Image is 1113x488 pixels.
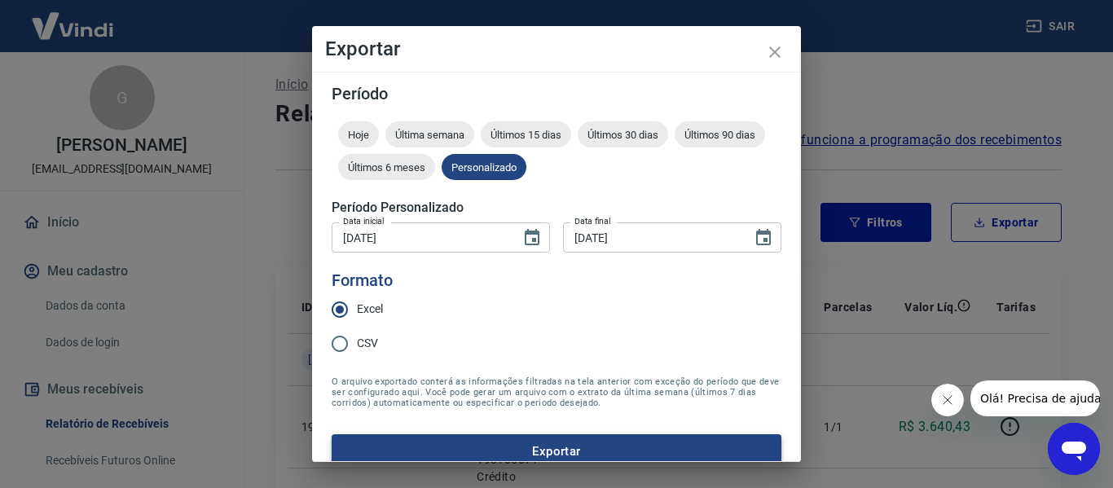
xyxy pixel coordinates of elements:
[747,222,780,254] button: Choose date, selected date is 31 de jan de 2025
[332,200,781,216] h5: Período Personalizado
[338,154,435,180] div: Últimos 6 meses
[338,161,435,174] span: Últimos 6 meses
[332,434,781,468] button: Exportar
[385,129,474,141] span: Última semana
[970,380,1100,416] iframe: Mensagem da empresa
[481,121,571,147] div: Últimos 15 dias
[931,384,964,416] iframe: Fechar mensagem
[1048,423,1100,475] iframe: Botão para abrir a janela de mensagens
[578,121,668,147] div: Últimos 30 dias
[332,376,781,408] span: O arquivo exportado conterá as informações filtradas na tela anterior com exceção do período que ...
[343,215,385,227] label: Data inicial
[357,335,378,352] span: CSV
[578,129,668,141] span: Últimos 30 dias
[332,86,781,102] h5: Período
[675,121,765,147] div: Últimos 90 dias
[563,222,741,253] input: DD/MM/YYYY
[332,269,393,292] legend: Formato
[574,215,611,227] label: Data final
[338,129,379,141] span: Hoje
[675,129,765,141] span: Últimos 90 dias
[332,222,509,253] input: DD/MM/YYYY
[325,39,788,59] h4: Exportar
[516,222,548,254] button: Choose date, selected date is 1 de jan de 2025
[10,11,137,24] span: Olá! Precisa de ajuda?
[442,161,526,174] span: Personalizado
[481,129,571,141] span: Últimos 15 dias
[385,121,474,147] div: Última semana
[357,301,383,318] span: Excel
[755,33,794,72] button: close
[442,154,526,180] div: Personalizado
[338,121,379,147] div: Hoje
